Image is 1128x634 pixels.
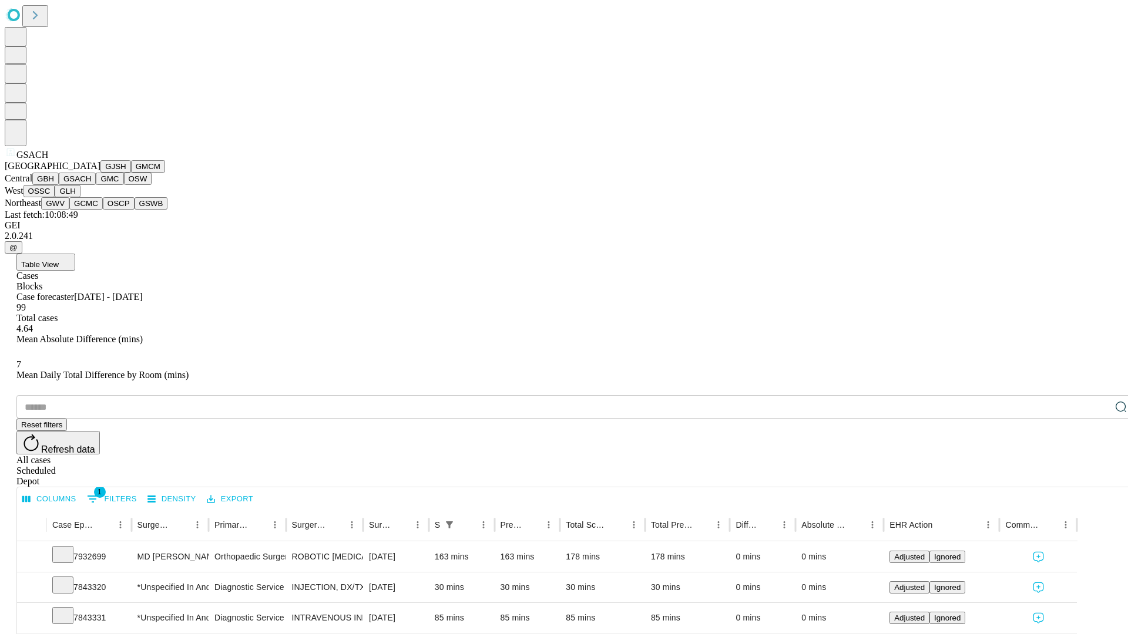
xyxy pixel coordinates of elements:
div: Comments [1005,520,1039,530]
span: West [5,186,23,195]
button: OSCP [103,197,135,210]
button: Menu [409,517,426,533]
span: Reset filters [21,420,62,429]
div: 0 mins [736,572,790,602]
div: Diagnostic Service [214,572,280,602]
button: Adjusted [889,612,929,624]
div: Surgeon Name [137,520,172,530]
button: Menu [710,517,727,533]
button: GMC [96,173,123,185]
button: Menu [1057,517,1074,533]
span: [DATE] - [DATE] [74,292,142,302]
div: 2.0.241 [5,231,1123,241]
button: GWV [41,197,69,210]
div: Surgery Date [369,520,392,530]
span: 1 [94,486,106,498]
button: Menu [112,517,129,533]
div: 30 mins [435,572,489,602]
button: Sort [1041,517,1057,533]
button: Sort [609,517,626,533]
button: Sort [459,517,475,533]
div: 7932699 [52,542,126,572]
button: Expand [23,578,41,598]
button: Select columns [19,490,79,508]
span: @ [9,243,18,252]
button: GSWB [135,197,168,210]
div: 30 mins [651,572,724,602]
button: Sort [760,517,776,533]
div: Surgery Name [292,520,326,530]
button: OSW [124,173,152,185]
div: 85 mins [435,603,489,633]
span: 7 [16,359,21,369]
div: 85 mins [651,603,724,633]
div: 0 mins [801,572,878,602]
button: OSSC [23,185,55,197]
div: [DATE] [369,542,423,572]
div: Total Scheduled Duration [566,520,608,530]
button: Sort [173,517,189,533]
button: Expand [23,608,41,629]
span: Total cases [16,313,58,323]
div: *Unspecified In And Out Surgery Gmc [137,603,203,633]
button: Export [204,490,256,508]
span: Refresh data [41,444,95,454]
div: Orthopaedic Surgery [214,542,280,572]
div: 163 mins [501,542,555,572]
div: 7843320 [52,572,126,602]
button: Sort [327,517,344,533]
span: Ignored [934,583,961,592]
div: Absolute Difference [801,520,847,530]
span: Last fetch: 10:08:49 [5,210,78,220]
span: GSACH [16,150,48,160]
button: Menu [980,517,996,533]
button: GMCM [131,160,165,173]
button: Menu [344,517,360,533]
div: EHR Action [889,520,932,530]
button: Sort [934,517,950,533]
div: 0 mins [801,542,878,572]
button: Adjusted [889,551,929,563]
button: Density [145,490,199,508]
div: 85 mins [501,603,555,633]
div: 30 mins [566,572,639,602]
div: 163 mins [435,542,489,572]
button: GJSH [100,160,131,173]
div: [DATE] [369,572,423,602]
div: GEI [5,220,1123,231]
span: Adjusted [894,613,925,622]
div: ROBOTIC [MEDICAL_DATA] KNEE TOTAL [292,542,357,572]
div: INTRAVENOUS INFUSION, FOR THERAPY, PROPHYLAXIS, OR DIAGNOSIS; INITIAL, UP TO 1 HOUR [292,603,357,633]
span: Ignored [934,613,961,622]
button: Expand [23,547,41,568]
span: 4.64 [16,323,33,333]
span: Adjusted [894,552,925,561]
div: 178 mins [566,542,639,572]
div: *Unspecified In And Out Surgery Gmc [137,572,203,602]
button: Sort [96,517,112,533]
button: Show filters [441,517,458,533]
div: 85 mins [566,603,639,633]
div: [DATE] [369,603,423,633]
div: 0 mins [736,603,790,633]
button: Sort [393,517,409,533]
div: INJECTION, DX/TX/PROPHYLAXIS, IM OR SUBQ [292,572,357,602]
span: Ignored [934,552,961,561]
span: Mean Daily Total Difference by Room (mins) [16,370,189,380]
div: 178 mins [651,542,724,572]
button: Reset filters [16,419,67,431]
button: Ignored [929,612,965,624]
div: Primary Service [214,520,249,530]
button: Menu [189,517,206,533]
div: 30 mins [501,572,555,602]
div: Predicted In Room Duration [501,520,523,530]
span: [GEOGRAPHIC_DATA] [5,161,100,171]
button: Show filters [84,490,140,508]
div: 7843331 [52,603,126,633]
span: Northeast [5,198,41,208]
span: Central [5,173,32,183]
button: Menu [540,517,557,533]
button: Sort [524,517,540,533]
button: Sort [848,517,864,533]
button: Menu [776,517,793,533]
